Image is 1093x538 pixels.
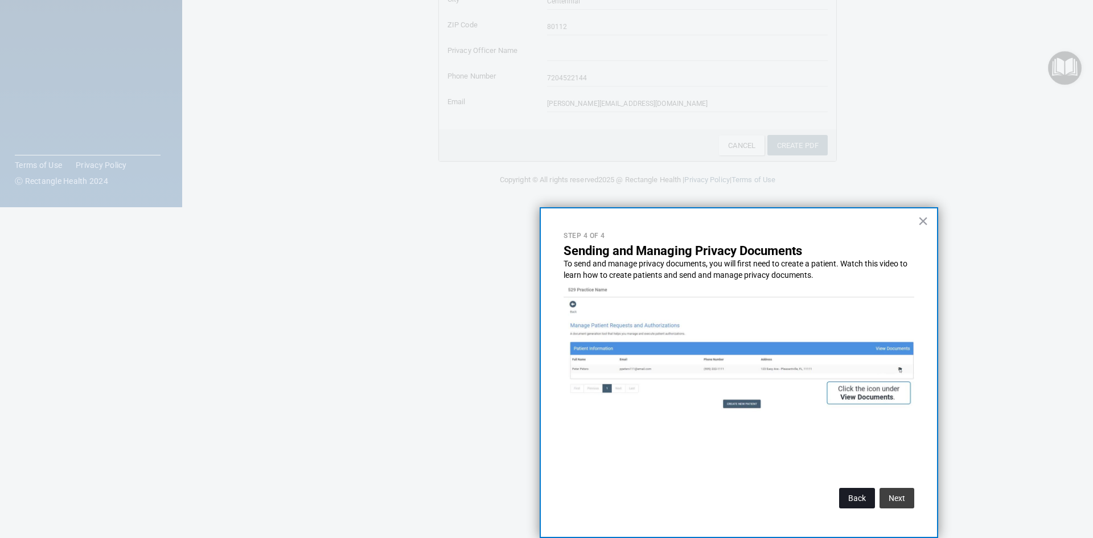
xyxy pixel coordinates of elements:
button: Close [918,212,928,230]
button: Next [880,488,914,508]
p: To send and manage privacy documents, you will first need to create a patient. Watch this video t... [564,258,914,281]
button: Back [839,488,875,508]
p: Step 4 of 4 [564,231,914,241]
iframe: Drift Widget Chat Controller [896,457,1079,503]
p: Sending and Managing Privacy Documents [564,244,914,258]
